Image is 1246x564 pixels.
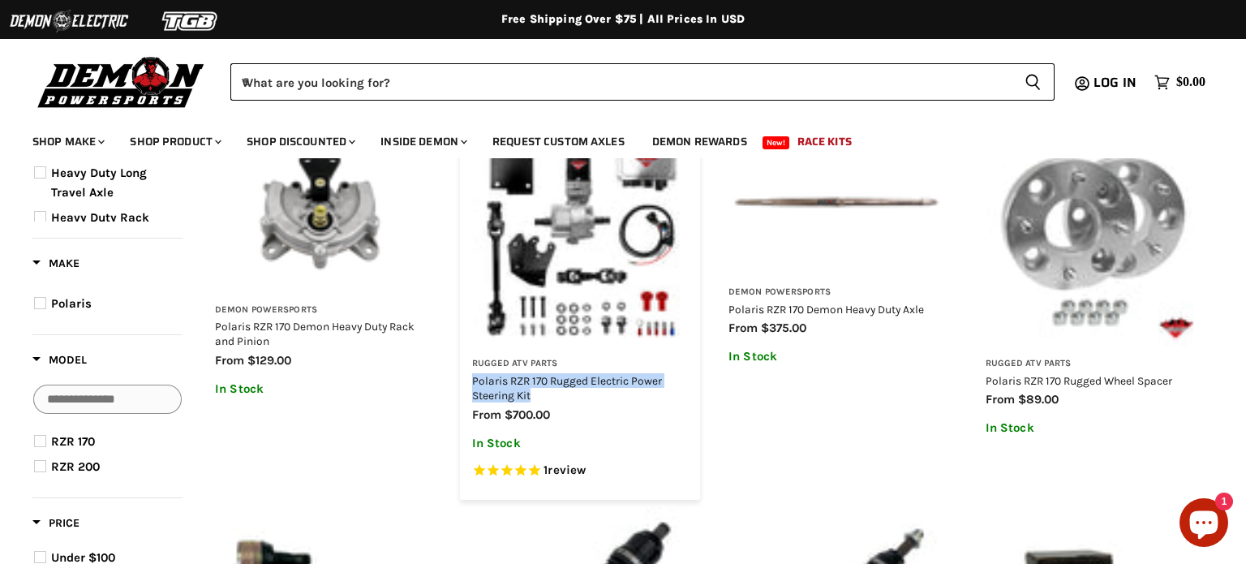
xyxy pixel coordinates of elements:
a: Inside Demon [368,125,477,158]
a: Polaris RZR 170 Rugged Wheel Spacer [986,374,1172,387]
a: Shop Product [118,125,231,158]
span: New! [763,136,790,149]
img: Polaris RZR 170 Rugged Electric Power Steering Kit [472,130,689,347]
ul: Main menu [20,118,1201,158]
img: Demon Electric Logo 2 [8,6,130,37]
span: from [215,353,244,368]
h3: Rugged ATV Parts [472,358,689,370]
span: Heavy Duty Rack And Pinion [51,210,149,244]
a: $0.00 [1146,71,1214,94]
span: $700.00 [505,407,550,422]
a: Demon Rewards [640,125,759,158]
span: RZR 200 [51,459,100,474]
span: 1 reviews [544,463,586,477]
span: from [986,392,1015,407]
p: In Stock [215,382,432,396]
p: In Stock [986,421,1202,435]
input: Search Options [33,385,182,414]
a: Polaris RZR 170 Rugged Electric Power Steering Kit [472,374,662,402]
span: Model [32,353,87,367]
span: Heavy Duty Long Travel Axle [51,166,147,200]
inbox-online-store-chat: Shopify online store chat [1175,498,1233,551]
a: Race Kits [785,125,864,158]
a: Shop Make [20,125,114,158]
span: from [472,407,501,422]
span: $375.00 [761,321,806,335]
h3: Demon Powersports [215,304,432,316]
img: Polaris RZR 170 Demon Heavy Duty Axle [728,130,945,275]
span: review [548,463,586,477]
span: $129.00 [247,353,291,368]
img: TGB Logo 2 [130,6,251,37]
span: Price [32,516,79,530]
span: $89.00 [1018,392,1059,407]
span: Make [32,256,79,270]
span: $0.00 [1176,75,1205,90]
a: Polaris RZR 170 Demon Heavy Duty Rack and Pinion [215,320,415,347]
img: Demon Powersports [32,53,210,110]
button: Filter by Make [32,256,79,276]
p: In Stock [472,437,689,450]
a: Log in [1086,75,1146,90]
button: Search [1012,63,1055,101]
span: RZR 170 [51,434,95,449]
a: Request Custom Axles [480,125,637,158]
a: Shop Discounted [234,125,365,158]
form: Product [230,63,1055,101]
img: Polaris RZR 170 Demon Heavy Duty Rack and Pinion [215,130,432,292]
span: Rated 5.0 out of 5 stars 1 reviews [472,463,689,480]
input: When autocomplete results are available use up and down arrows to review and enter to select [230,63,1012,101]
button: Filter by Model [32,352,87,372]
span: Log in [1093,72,1136,93]
span: from [728,321,758,335]
h3: Demon Powersports [728,286,945,299]
button: Filter by Price [32,515,79,536]
a: Polaris RZR 170 Demon Heavy Duty Axle [728,303,924,316]
span: Polaris [51,296,92,311]
img: Polaris RZR 170 Rugged Wheel Spacer [986,130,1202,347]
h3: Rugged ATV Parts [986,358,1202,370]
p: In Stock [728,350,945,364]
